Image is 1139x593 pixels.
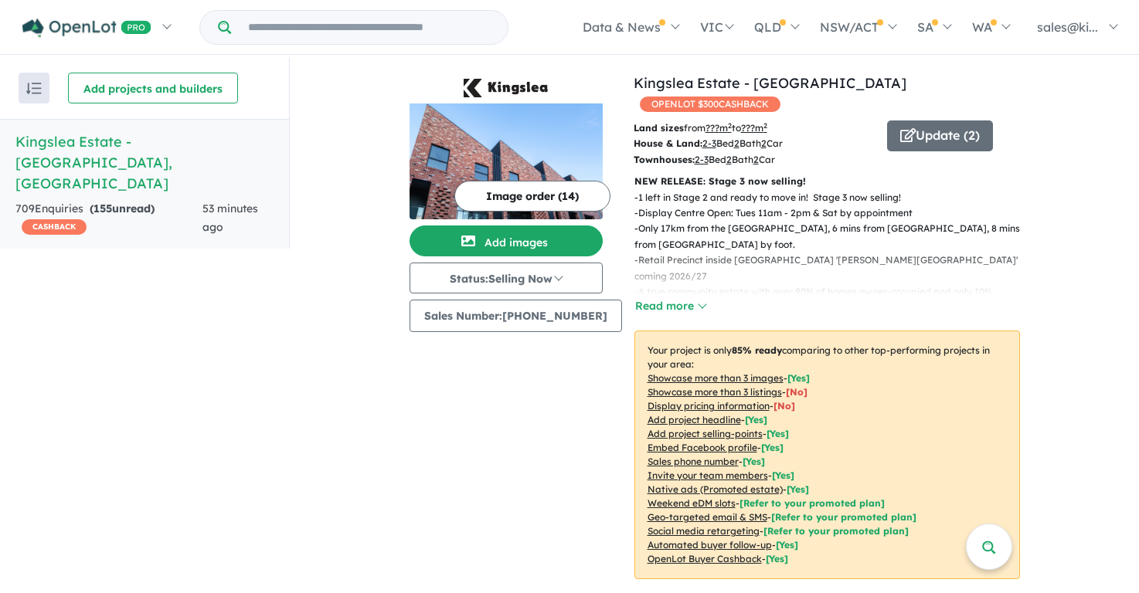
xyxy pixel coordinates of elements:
[753,154,759,165] u: 2
[771,511,916,523] span: [Refer to your promoted plan]
[767,428,789,439] span: [ Yes ]
[648,483,783,495] u: Native ads (Promoted estate)
[695,154,709,165] u: 2-3
[705,122,732,134] u: ??? m
[68,73,238,103] button: Add projects and builders
[15,200,202,237] div: 709 Enquir ies
[634,137,702,149] b: House & Land:
[761,137,767,149] u: 2
[728,121,732,130] sup: 2
[410,263,603,293] button: Status:Selling Now
[648,428,763,439] u: Add project selling-points
[634,205,1032,221] p: - Display Centre Open: Tues 11am - 2pm & Sat by appointment
[648,442,757,453] u: Embed Facebook profile
[26,83,42,94] img: sort.svg
[648,372,784,384] u: Showcase more than 3 images
[634,174,1020,189] p: NEW RELEASE: Stage 3 now selling!
[787,372,810,384] span: [ Yes ]
[634,190,1032,205] p: - 1 left in Stage 2 and ready to move in! Stage 3 now selling!
[634,154,695,165] b: Townhouses:
[410,73,603,219] a: Kingslea Estate - Broadmeadows LogoKingslea Estate - Broadmeadows
[648,497,736,509] u: Weekend eDM slots
[786,386,807,398] span: [ No ]
[745,414,767,425] span: [ Yes ]
[634,152,875,168] p: Bed Bath Car
[739,497,885,509] span: [Refer to your promoted plan]
[234,11,505,44] input: Try estate name, suburb, builder or developer
[15,131,274,194] h5: Kingslea Estate - [GEOGRAPHIC_DATA] , [GEOGRAPHIC_DATA]
[763,121,767,130] sup: 2
[22,219,87,235] span: CASHBACK
[93,202,112,215] span: 155
[761,442,784,453] span: [ Yes ]
[634,330,1020,579] p: Your project is only comparing to other top-performing projects in your area: - - - - - - - - - -...
[887,120,993,151] button: Update (2)
[648,400,770,412] u: Display pricing information
[90,202,155,215] strong: ( unread)
[410,103,603,219] img: Kingslea Estate - Broadmeadows
[773,400,795,412] span: [ No ]
[1037,19,1098,35] span: sales@ki...
[702,137,716,149] u: 2-3
[648,511,767,523] u: Geo-targeted email & SMS
[634,252,1032,284] p: - Retail Precinct inside [GEOGRAPHIC_DATA] '[PERSON_NAME][GEOGRAPHIC_DATA]' coming 2026/27
[732,344,782,356] b: 85 % ready
[416,79,597,97] img: Kingslea Estate - Broadmeadows Logo
[766,553,788,564] span: [Yes]
[634,297,707,315] button: Read more
[648,525,760,537] u: Social media retargeting
[648,456,739,467] u: Sales phone number
[648,386,782,398] u: Showcase more than 3 listings
[634,221,1032,252] p: - Only 17km from the [GEOGRAPHIC_DATA], 6 mins from [GEOGRAPHIC_DATA], 8 mins from [GEOGRAPHIC_DA...
[787,483,809,495] span: [Yes]
[741,122,767,134] u: ???m
[410,300,622,332] button: Sales Number:[PHONE_NUMBER]
[202,202,258,234] span: 53 minutes ago
[634,120,875,136] p: from
[634,284,1032,316] p: - A true community estate with over 90% of homes owner-occupied and only 10% investors
[648,553,762,564] u: OpenLot Buyer Cashback
[634,136,875,151] p: Bed Bath Car
[648,539,772,551] u: Automated buyer follow-up
[734,137,739,149] u: 2
[776,539,798,551] span: [Yes]
[726,154,732,165] u: 2
[410,225,603,256] button: Add images
[743,456,765,467] span: [ Yes ]
[648,414,741,425] u: Add project headline
[634,122,684,134] b: Land sizes
[454,181,610,212] button: Image order (14)
[763,525,909,537] span: [Refer to your promoted plan]
[648,469,768,481] u: Invite your team members
[22,19,151,38] img: Openlot PRO Logo White
[732,122,767,134] span: to
[634,74,906,92] a: Kingslea Estate - [GEOGRAPHIC_DATA]
[640,97,780,112] span: OPENLOT $ 300 CASHBACK
[772,469,794,481] span: [ Yes ]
